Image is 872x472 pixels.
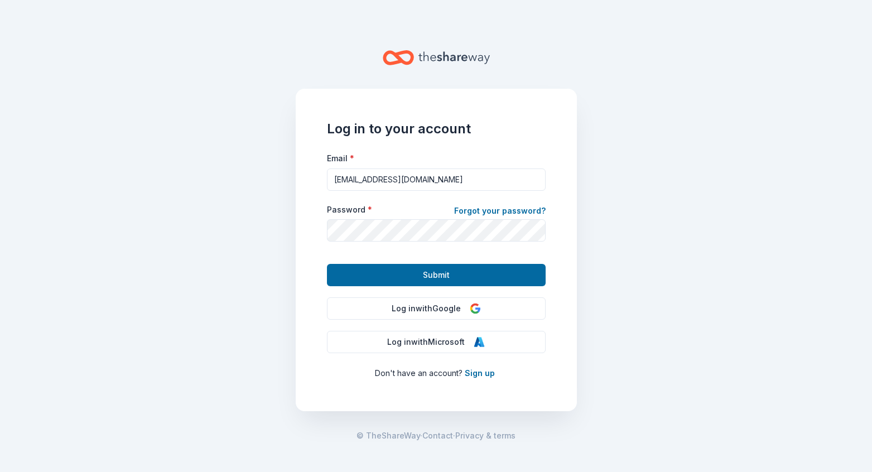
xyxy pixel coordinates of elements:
img: Microsoft Logo [474,336,485,348]
a: Home [383,45,490,71]
button: Submit [327,264,546,286]
a: Contact [422,429,453,442]
label: Password [327,204,372,215]
img: Google Logo [470,303,481,314]
a: Privacy & terms [455,429,516,442]
span: · · [356,429,516,442]
span: Don ' t have an account? [375,368,463,378]
h1: Log in to your account [327,120,546,138]
span: Submit [423,268,450,282]
span: © TheShareWay [356,431,420,440]
a: Forgot your password? [454,204,546,220]
a: Sign up [465,368,495,378]
label: Email [327,153,354,164]
button: Log inwithGoogle [327,297,546,320]
button: Log inwithMicrosoft [327,331,546,353]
